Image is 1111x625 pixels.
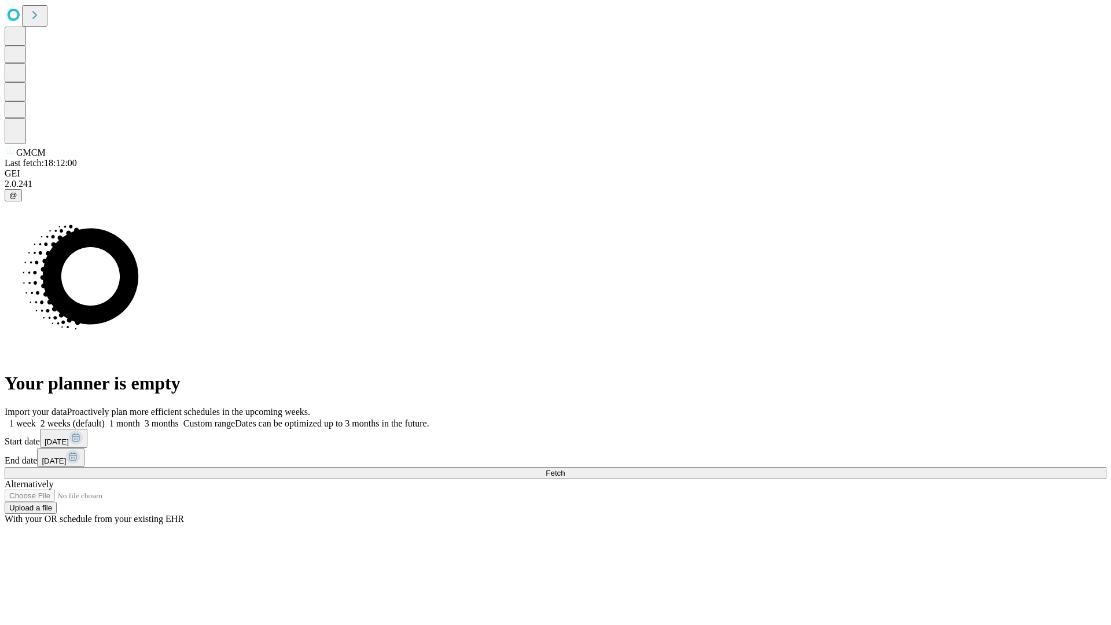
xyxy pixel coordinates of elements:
[5,407,67,417] span: Import your data
[5,429,1106,448] div: Start date
[5,448,1106,467] div: End date
[16,148,46,157] span: GMCM
[5,467,1106,479] button: Fetch
[37,448,84,467] button: [DATE]
[5,158,77,168] span: Last fetch: 18:12:00
[235,418,429,428] span: Dates can be optimized up to 3 months in the future.
[5,168,1106,179] div: GEI
[5,179,1106,189] div: 2.0.241
[9,418,36,428] span: 1 week
[5,189,22,201] button: @
[5,479,53,489] span: Alternatively
[40,429,87,448] button: [DATE]
[5,514,184,524] span: With your OR schedule from your existing EHR
[5,502,57,514] button: Upload a file
[42,457,66,465] span: [DATE]
[183,418,235,428] span: Custom range
[67,407,310,417] span: Proactively plan more efficient schedules in the upcoming weeks.
[109,418,140,428] span: 1 month
[5,373,1106,394] h1: Your planner is empty
[546,469,565,477] span: Fetch
[45,437,69,446] span: [DATE]
[9,191,17,200] span: @
[145,418,179,428] span: 3 months
[41,418,105,428] span: 2 weeks (default)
